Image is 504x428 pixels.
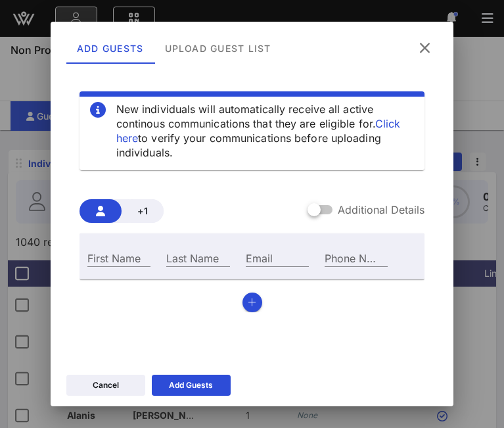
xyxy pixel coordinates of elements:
div: Add Guests [169,379,213,392]
button: +1 [122,199,164,223]
div: Upload Guest List [154,32,281,64]
div: Add Guests [66,32,154,64]
div: New individuals will automatically receive all active continous communications that they are elig... [116,102,415,160]
a: Click here [116,117,401,145]
div: Cancel [93,379,119,392]
span: +1 [132,205,153,216]
button: Cancel [66,375,145,396]
button: Add Guests [152,375,231,396]
label: Additional Details [338,203,424,216]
